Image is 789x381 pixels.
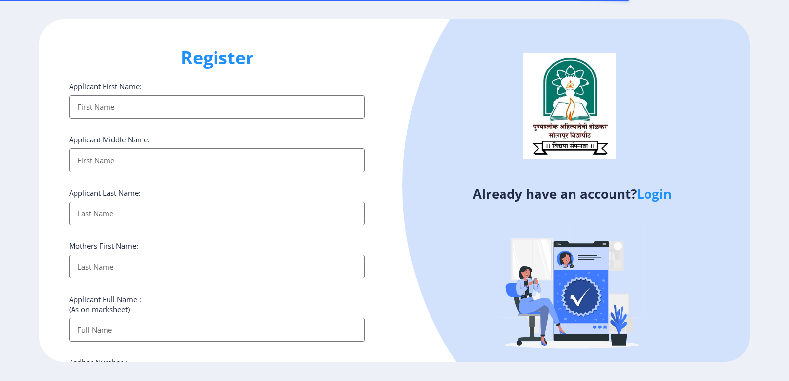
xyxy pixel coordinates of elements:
label: Applicant Middle Name: [69,135,150,144]
input: Last Name [69,255,365,278]
input: First Name [69,95,365,119]
label: Applicant Last Name: [69,188,141,198]
label: Aadhar Number : [69,357,127,367]
img: Verified-rafiki.svg [486,201,658,374]
label: Applicant Full Name : (As on marksheet) [69,294,141,314]
input: Full Name [69,318,365,342]
input: Last Name [69,202,365,225]
label: Mothers First Name: [69,241,138,251]
input: First Name [69,148,365,172]
h1: Register [69,46,365,69]
h4: Already have an account? [402,186,742,202]
a: Login [637,185,672,203]
label: Applicant First Name: [69,81,142,91]
img: logo [523,53,616,159]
